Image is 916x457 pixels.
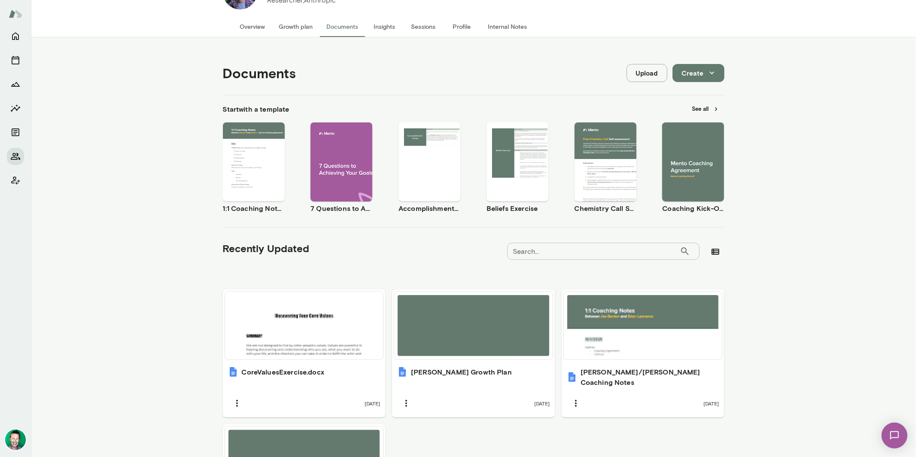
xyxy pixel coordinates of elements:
h4: Documents [223,65,296,81]
h6: CoreValuesExercise.docx [242,367,324,377]
h6: Start with a template [223,104,289,114]
img: Brian Lawrence [5,430,26,450]
img: Joe Growth Plan [397,367,408,377]
h6: Chemistry Call Self-Assessment [Coaches only] [575,203,636,213]
button: Growth plan [272,16,320,37]
button: Profile [443,16,481,37]
button: Members [7,148,24,165]
span: [DATE] [703,400,719,407]
button: Sessions [404,16,443,37]
button: Client app [7,172,24,189]
button: Insights [7,100,24,117]
h6: Coaching Kick-Off | Coaching Agreement [662,203,724,213]
img: CoreValuesExercise.docx [228,367,238,377]
button: Growth Plan [7,76,24,93]
img: Joe/Brian Coaching Notes [567,372,577,382]
h6: Accomplishment Tracker [399,203,460,213]
button: See all [687,102,724,116]
button: Create [673,64,724,82]
button: Insights [365,16,404,37]
button: Documents [320,16,365,37]
h6: 1:1 Coaching Notes [223,203,285,213]
h6: Beliefs Exercise [487,203,548,213]
button: Sessions [7,52,24,69]
img: Mento [9,6,22,22]
h6: [PERSON_NAME]/[PERSON_NAME] Coaching Notes [581,367,719,387]
span: [DATE] [534,400,550,407]
h6: 7 Questions to Achieving Your Goals [310,203,372,213]
button: Overview [233,16,272,37]
h5: Recently Updated [223,241,310,255]
span: [DATE] [365,400,380,407]
button: Documents [7,124,24,141]
button: Upload [627,64,667,82]
h6: [PERSON_NAME] Growth Plan [411,367,512,377]
button: Internal Notes [481,16,534,37]
button: Home [7,27,24,45]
